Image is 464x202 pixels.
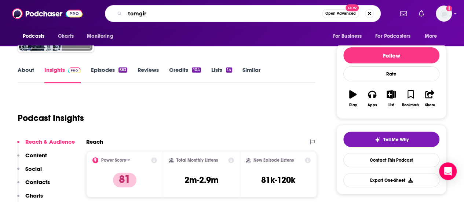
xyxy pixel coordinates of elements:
[138,66,159,83] a: Reviews
[12,7,83,21] img: Podchaser - Follow, Share and Rate Podcasts
[18,66,34,83] a: About
[25,152,47,159] p: Content
[101,158,130,163] h2: Power Score™
[382,85,401,112] button: List
[118,67,127,73] div: 563
[125,8,322,19] input: Search podcasts, credits, & more...
[375,137,380,143] img: tell me why sparkle
[343,132,439,147] button: tell me why sparkleTell Me Why
[436,5,452,22] img: User Profile
[17,152,47,165] button: Content
[425,103,435,107] div: Share
[23,31,44,41] span: Podcasts
[25,165,42,172] p: Social
[343,153,439,167] a: Contact This Podcast
[425,31,437,41] span: More
[86,138,103,145] h2: Reach
[253,158,294,163] h2: New Episode Listens
[82,29,123,43] button: open menu
[192,67,201,73] div: 104
[362,85,381,112] button: Apps
[383,137,409,143] span: Tell Me Why
[420,85,439,112] button: Share
[401,85,420,112] button: Bookmark
[58,31,74,41] span: Charts
[25,138,75,145] p: Reach & Audience
[53,29,78,43] a: Charts
[375,31,410,41] span: For Podcasters
[343,66,439,81] div: Rate
[402,103,419,107] div: Bookmark
[113,173,136,187] p: 81
[226,67,232,73] div: 14
[416,7,427,20] a: Show notifications dropdown
[343,47,439,63] button: Follow
[17,165,42,179] button: Social
[105,5,381,22] div: Search podcasts, credits, & more...
[176,158,218,163] h2: Total Monthly Listens
[328,29,371,43] button: open menu
[436,5,452,22] button: Show profile menu
[44,66,81,83] a: InsightsPodchaser Pro
[346,4,359,11] span: New
[446,5,452,11] svg: Add a profile image
[211,66,232,83] a: Lists14
[325,12,356,15] span: Open Advanced
[343,173,439,187] button: Export One-Sheet
[349,103,357,107] div: Play
[25,192,43,199] p: Charts
[368,103,377,107] div: Apps
[397,7,410,20] a: Show notifications dropdown
[388,103,394,107] div: List
[439,162,457,180] div: Open Intercom Messenger
[436,5,452,22] span: Logged in as mdekoning
[17,179,50,192] button: Contacts
[184,175,219,186] h3: 2m-2.9m
[242,66,260,83] a: Similar
[17,138,75,152] button: Reach & Audience
[169,66,201,83] a: Credits104
[261,175,295,186] h3: 81k-120k
[25,179,50,186] p: Contacts
[18,113,84,124] h1: Podcast Insights
[333,31,362,41] span: For Business
[420,29,446,43] button: open menu
[18,29,54,43] button: open menu
[343,85,362,112] button: Play
[68,67,81,73] img: Podchaser Pro
[322,9,359,18] button: Open AdvancedNew
[91,66,127,83] a: Episodes563
[370,29,421,43] button: open menu
[87,31,113,41] span: Monitoring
